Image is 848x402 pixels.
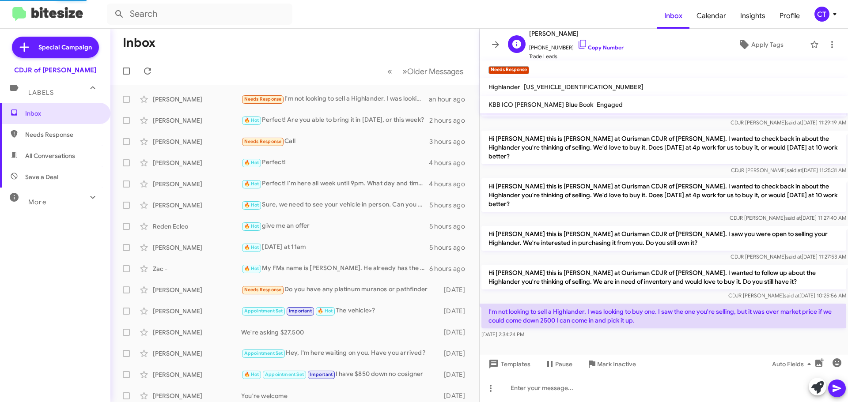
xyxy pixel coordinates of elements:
[784,292,799,299] span: said at
[244,372,259,377] span: 🔥 Hot
[785,214,801,221] span: said at
[786,119,802,126] span: said at
[241,94,429,104] div: I'm not looking to sell a Highlander. I was looking to buy one. I saw the one you're selling, but...
[429,95,472,104] div: an hour ago
[244,266,259,271] span: 🔥 Hot
[382,62,397,80] button: Previous
[241,158,429,168] div: Perfect!
[153,180,241,188] div: [PERSON_NAME]
[429,243,472,252] div: 5 hours ago
[439,286,472,294] div: [DATE]
[730,214,846,221] span: CDJR [PERSON_NAME] [DATE] 11:27:40 AM
[38,43,92,52] span: Special Campaign
[241,179,429,189] div: Perfect! I'm here all week until 9pm. What day and time works best?
[244,181,259,187] span: 🔥 Hot
[731,119,846,126] span: CDJR [PERSON_NAME] [DATE] 11:29:19 AM
[429,222,472,231] div: 5 hours ago
[244,287,282,293] span: Needs Response
[244,117,259,123] span: 🔥 Hot
[241,348,439,358] div: Hey, I'm here waiting on you. Have you arrived?
[765,356,821,372] button: Auto Fields
[14,66,96,75] div: CDJR of [PERSON_NAME]
[153,349,241,358] div: [PERSON_NAME]
[241,136,429,147] div: Call
[107,4,292,25] input: Search
[382,62,469,80] nav: Page navigation example
[481,178,846,212] p: Hi [PERSON_NAME] this is [PERSON_NAME] at Ourisman CDJR of [PERSON_NAME]. I wanted to check back ...
[439,349,472,358] div: [DATE]
[153,264,241,273] div: Zac -
[807,7,838,22] button: CT
[772,356,814,372] span: Auto Fields
[241,263,429,274] div: My FMs name is [PERSON_NAME]. He already has the VIN and Lot number for the vehicle
[787,167,802,173] span: said at
[241,306,439,316] div: The vehicle>?
[579,356,643,372] button: Mark Inactive
[153,95,241,104] div: [PERSON_NAME]
[25,130,100,139] span: Needs Response
[244,160,259,165] span: 🔥 Hot
[731,253,846,260] span: CDJR [PERSON_NAME] [DATE] 11:27:53 AM
[481,226,846,251] p: Hi [PERSON_NAME] this is [PERSON_NAME] at Ourisman CDJR of [PERSON_NAME]. I saw you were open to ...
[244,202,259,208] span: 🔥 Hot
[244,308,283,314] span: Appointment Set
[12,37,99,58] a: Special Campaign
[439,328,472,337] div: [DATE]
[241,391,439,400] div: You're welcome
[480,356,538,372] button: Templates
[265,372,304,377] span: Appointment Set
[772,3,807,29] a: Profile
[488,101,593,109] span: KBB ICO [PERSON_NAME] Blue Book
[429,137,472,146] div: 3 hours ago
[715,37,806,53] button: Apply Tags
[402,66,407,77] span: »
[751,37,784,53] span: Apply Tags
[429,201,472,210] div: 5 hours ago
[241,200,429,210] div: Sure, we need to see your vehicle in person. Can you bring it in [DATE], or one day this week?
[318,308,333,314] span: 🔥 Hot
[529,52,624,61] span: Trade Leads
[481,131,846,164] p: Hi [PERSON_NAME] this is [PERSON_NAME] at Ourisman CDJR of [PERSON_NAME]. I wanted to check back ...
[25,173,58,181] span: Save a Deal
[487,356,530,372] span: Templates
[728,292,846,299] span: CDJR [PERSON_NAME] [DATE] 10:25:56 AM
[577,44,624,51] a: Copy Number
[153,243,241,252] div: [PERSON_NAME]
[407,67,463,76] span: Older Messages
[786,253,802,260] span: said at
[153,201,241,210] div: [PERSON_NAME]
[488,83,520,91] span: Highlander
[310,372,333,377] span: Important
[153,391,241,400] div: [PERSON_NAME]
[153,222,241,231] div: Reden Ecleo
[387,66,392,77] span: «
[244,350,283,356] span: Appointment Set
[153,116,241,125] div: [PERSON_NAME]
[481,304,846,328] p: I'm not looking to sell a Highlander. I was looking to buy one. I saw the one you're selling, but...
[244,139,282,144] span: Needs Response
[488,66,529,74] small: Needs Response
[241,285,439,295] div: Do you have any platinum muranos or pathfinder
[244,244,259,250] span: 🔥 Hot
[657,3,689,29] a: Inbox
[429,158,472,167] div: 4 hours ago
[28,89,54,97] span: Labels
[481,265,846,289] p: Hi [PERSON_NAME] this is [PERSON_NAME] at Ourisman CDJR of [PERSON_NAME]. I wanted to follow up a...
[529,39,624,52] span: [PHONE_NUMBER]
[597,356,636,372] span: Mark Inactive
[689,3,733,29] span: Calendar
[244,223,259,229] span: 🔥 Hot
[241,242,429,252] div: [DATE] at 11am
[153,158,241,167] div: [PERSON_NAME]
[733,3,772,29] a: Insights
[25,109,100,118] span: Inbox
[244,96,282,102] span: Needs Response
[439,391,472,400] div: [DATE]
[439,370,472,379] div: [DATE]
[481,331,524,338] span: [DATE] 2:34:24 PM
[429,264,472,273] div: 6 hours ago
[153,137,241,146] div: [PERSON_NAME]
[597,101,623,109] span: Engaged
